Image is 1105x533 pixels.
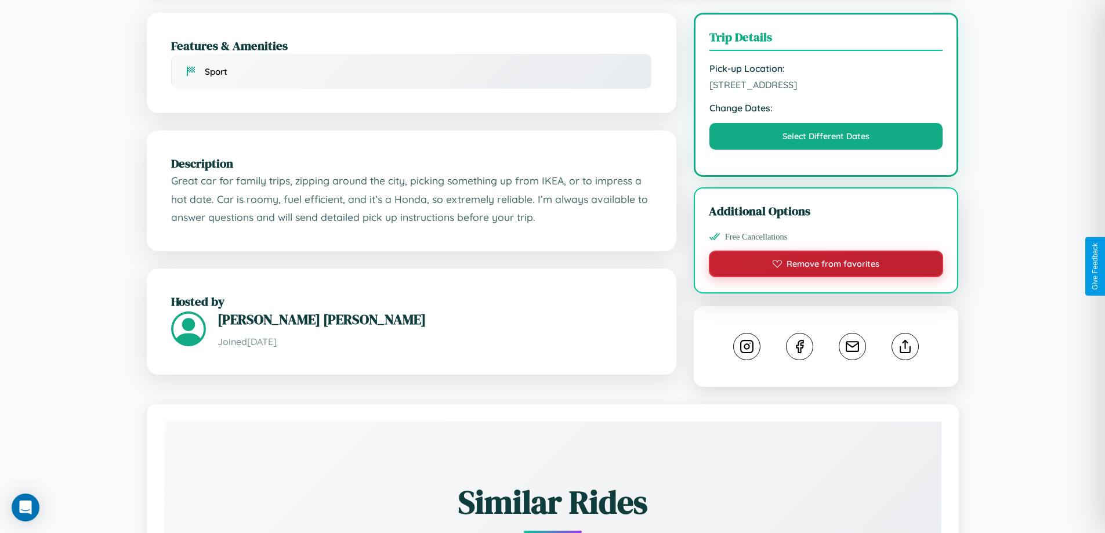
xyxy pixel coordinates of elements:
[171,155,652,172] h2: Description
[709,102,943,114] strong: Change Dates:
[725,232,788,242] span: Free Cancellations
[218,333,652,350] p: Joined [DATE]
[205,480,901,524] h2: Similar Rides
[218,310,652,329] h3: [PERSON_NAME] [PERSON_NAME]
[709,63,943,74] strong: Pick-up Location:
[171,37,652,54] h2: Features & Amenities
[709,251,944,277] button: Remove from favorites
[205,66,227,77] span: Sport
[709,202,944,219] h3: Additional Options
[709,79,943,90] span: [STREET_ADDRESS]
[709,123,943,150] button: Select Different Dates
[171,172,652,227] p: Great car for family trips, zipping around the city, picking something up from IKEA, or to impres...
[12,494,39,521] div: Open Intercom Messenger
[709,28,943,51] h3: Trip Details
[1091,243,1099,290] div: Give Feedback
[171,293,652,310] h2: Hosted by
